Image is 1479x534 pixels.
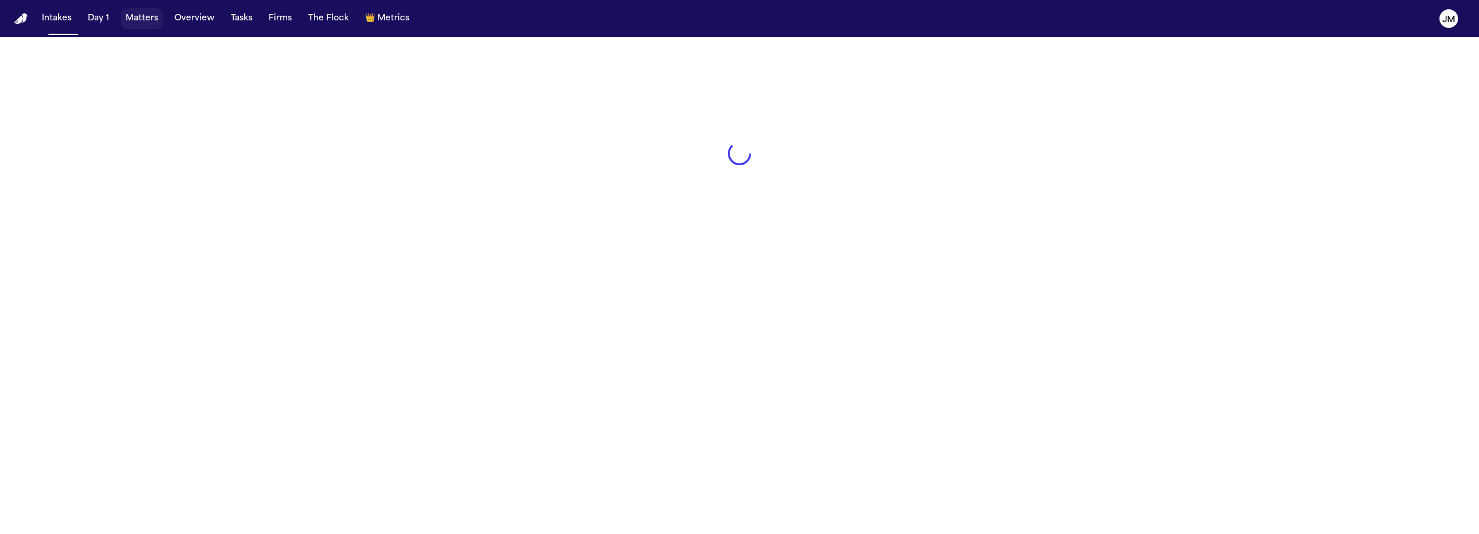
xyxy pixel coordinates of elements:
button: Day 1 [83,8,114,29]
button: The Flock [303,8,353,29]
button: Firms [264,8,296,29]
button: Overview [170,8,219,29]
a: Home [14,13,28,24]
button: Tasks [226,8,257,29]
button: Intakes [37,8,76,29]
button: crownMetrics [360,8,414,29]
button: Matters [121,8,163,29]
img: Finch Logo [14,13,28,24]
